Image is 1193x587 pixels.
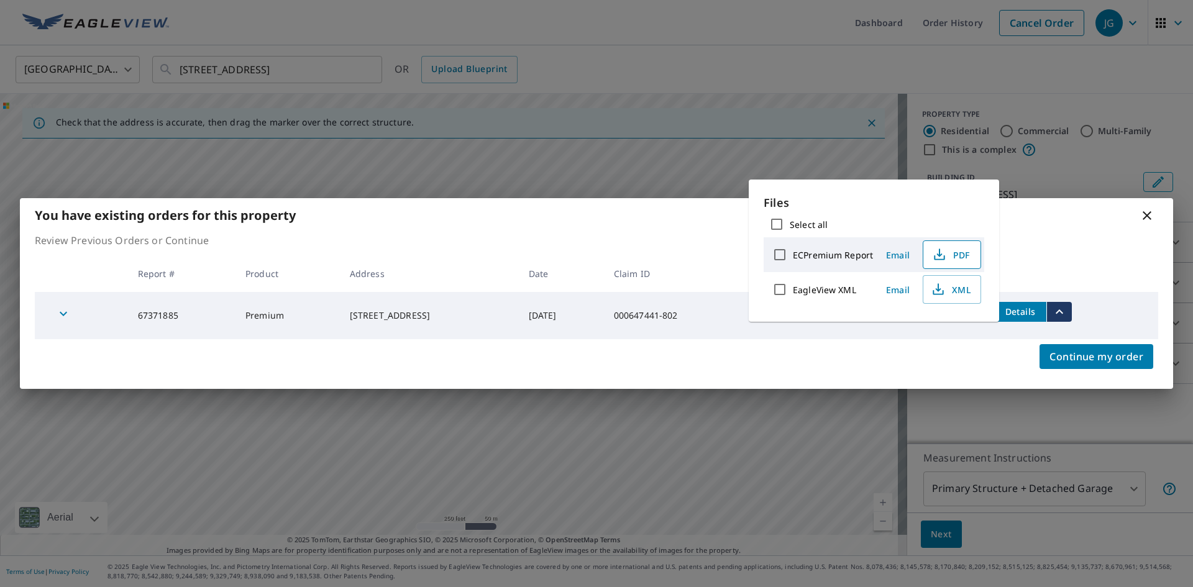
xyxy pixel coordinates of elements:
[931,247,971,262] span: PDF
[793,249,873,261] label: ECPremium Report
[128,292,235,339] td: 67371885
[350,309,509,322] div: [STREET_ADDRESS]
[883,249,913,261] span: Email
[878,280,918,299] button: Email
[235,292,340,339] td: Premium
[764,194,984,211] p: Files
[519,292,604,339] td: [DATE]
[340,255,519,292] th: Address
[235,255,340,292] th: Product
[128,255,235,292] th: Report #
[793,284,856,296] label: EagleView XML
[604,255,754,292] th: Claim ID
[931,282,971,297] span: XML
[1049,348,1143,365] span: Continue my order
[604,292,754,339] td: 000647441-802
[1046,302,1072,322] button: filesDropdownBtn-67371885
[883,284,913,296] span: Email
[878,245,918,265] button: Email
[519,255,604,292] th: Date
[1040,344,1153,369] button: Continue my order
[35,233,1158,248] p: Review Previous Orders or Continue
[994,302,1046,322] button: detailsBtn-67371885
[790,219,828,230] label: Select all
[35,207,296,224] b: You have existing orders for this property
[1002,306,1039,317] span: Details
[923,275,981,304] button: XML
[923,240,981,269] button: PDF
